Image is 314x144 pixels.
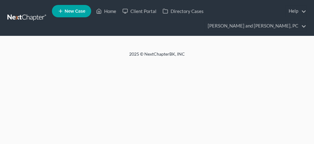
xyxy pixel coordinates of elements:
[159,6,207,17] a: Directory Cases
[9,51,305,62] div: 2025 © NextChapterBK, INC
[93,6,119,17] a: Home
[205,20,306,32] a: [PERSON_NAME] and [PERSON_NAME], PC
[52,5,91,17] new-legal-case-button: New Case
[286,6,306,17] a: Help
[119,6,159,17] a: Client Portal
